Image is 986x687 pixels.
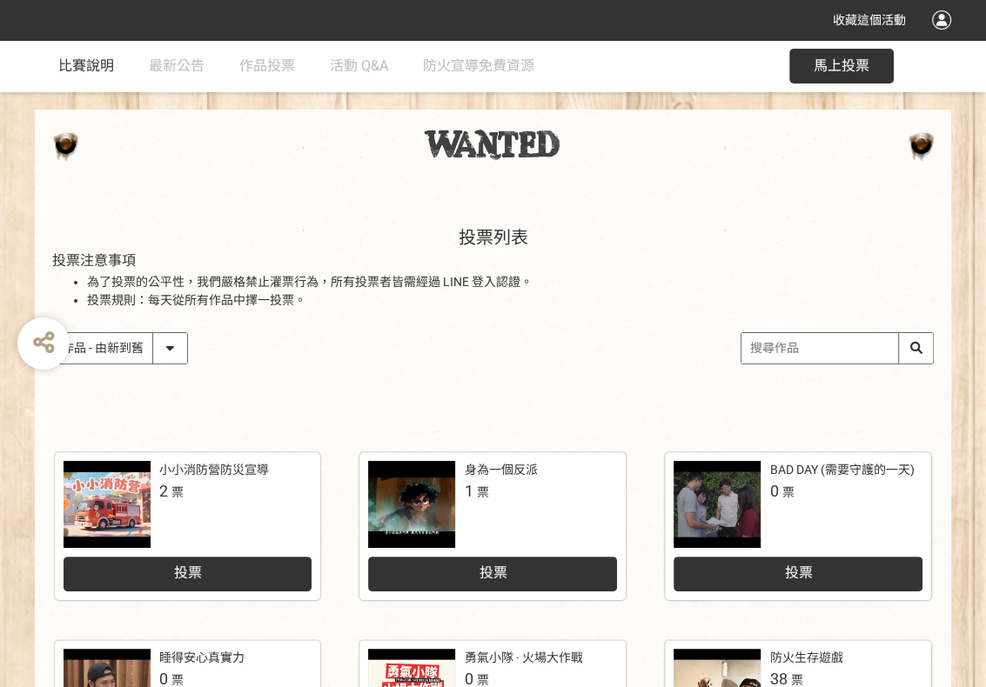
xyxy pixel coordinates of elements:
[359,452,626,600] a: 身為一個反派1票投票
[476,673,488,687] span: 票
[52,252,136,269] span: 投票注意事項
[423,40,534,92] a: 防火宣導免費資源
[149,57,205,74] span: 最新公告
[159,649,245,667] div: 睡得安心真實力
[665,452,931,600] a: BAD DAY (需要守護的一天)0票投票
[330,57,388,74] span: 活動 Q&A
[159,461,269,479] div: 小小消防營防災宣導
[239,57,295,74] span: 作品投票
[833,13,906,27] span: 收藏這個活動
[814,57,869,74] span: 馬上投票
[423,57,534,74] span: 防火宣導免費資源
[171,673,184,687] span: 票
[58,40,114,92] a: 比賽說明
[55,452,321,600] a: 小小消防營防災宣導2票投票
[330,40,388,92] a: 活動 Q&A
[171,485,184,499] span: 票
[58,57,114,74] span: 比賽說明
[87,291,934,310] li: 投票規則：每天從所有作品中擇一投票。
[789,49,894,83] button: 馬上投票
[790,673,802,687] span: 票
[149,40,205,92] a: 最新公告
[239,40,295,92] a: 作品投票
[479,564,506,581] span: 投票
[769,649,842,667] div: 防火生存遊戲
[769,461,914,479] div: BAD DAY (需要守護的一天)
[173,564,201,581] span: 投票
[52,227,934,248] h1: 投票列表
[464,461,537,479] div: 身為一個反派
[476,485,488,499] span: 票
[159,482,168,500] span: 2
[781,485,794,499] span: 票
[464,482,473,500] span: 1
[741,333,933,364] input: 搜尋作品
[769,482,778,500] span: 0
[784,564,812,581] span: 投票
[464,649,582,667] div: 勇氣小隊 · 火場大作戰
[87,273,934,291] li: 為了投票的公平性，我們嚴格禁止灌票行為，所有投票者皆需經過 LINE 登入認證。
